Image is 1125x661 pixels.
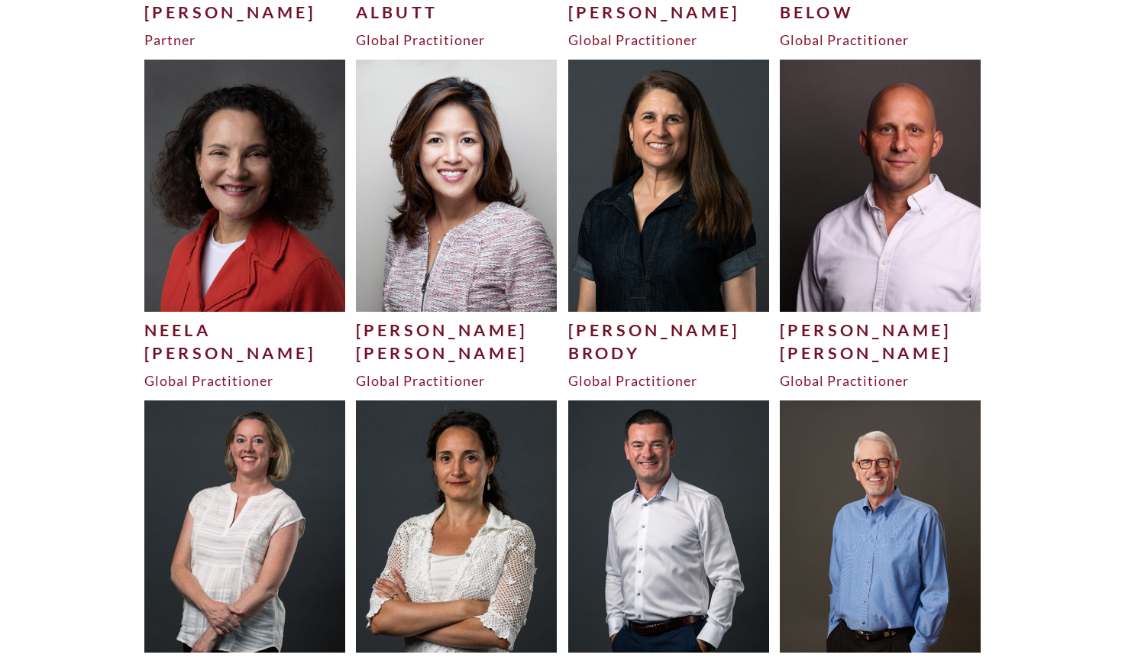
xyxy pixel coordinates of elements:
[568,342,770,365] div: Brody
[356,371,558,390] div: Global Practitioner
[144,60,346,390] a: Neela[PERSON_NAME]Global Practitioner
[356,319,558,342] div: [PERSON_NAME]
[568,319,770,342] div: [PERSON_NAME]
[568,60,770,390] a: [PERSON_NAME]BrodyGlobal Practitioner
[356,1,558,24] div: Albutt
[780,400,981,652] img: George-Clark-1-500x625.jpg
[568,400,770,652] img: Shay-C-500x625.jpg
[356,31,558,49] div: Global Practitioner
[568,31,770,49] div: Global Practitioner
[144,400,346,652] img: Orla-C-500x625.jpg
[568,60,770,311] img: Michelle-Brody-cropped-Exetor-photo-500x625.jpeg
[144,371,346,390] div: Global Practitioner
[780,371,981,390] div: Global Practitioner
[356,342,558,365] div: [PERSON_NAME]
[356,60,558,311] img: Jenn-Bevan-500x625.jpg
[780,342,981,365] div: [PERSON_NAME]
[144,1,346,24] div: [PERSON_NAME]
[780,1,981,24] div: Below
[144,342,346,365] div: [PERSON_NAME]
[568,1,770,24] div: [PERSON_NAME]
[568,371,770,390] div: Global Practitioner
[144,319,346,342] div: Neela
[356,400,558,652] img: Martha-C-500x625.jpg
[780,60,981,311] img: Jason-Burby-500x625.jpg
[144,60,346,311] img: Neela-2-500x625.png
[144,31,346,49] div: Partner
[780,60,981,390] a: [PERSON_NAME][PERSON_NAME]Global Practitioner
[780,31,981,49] div: Global Practitioner
[356,60,558,390] a: [PERSON_NAME][PERSON_NAME]Global Practitioner
[780,319,981,342] div: [PERSON_NAME]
